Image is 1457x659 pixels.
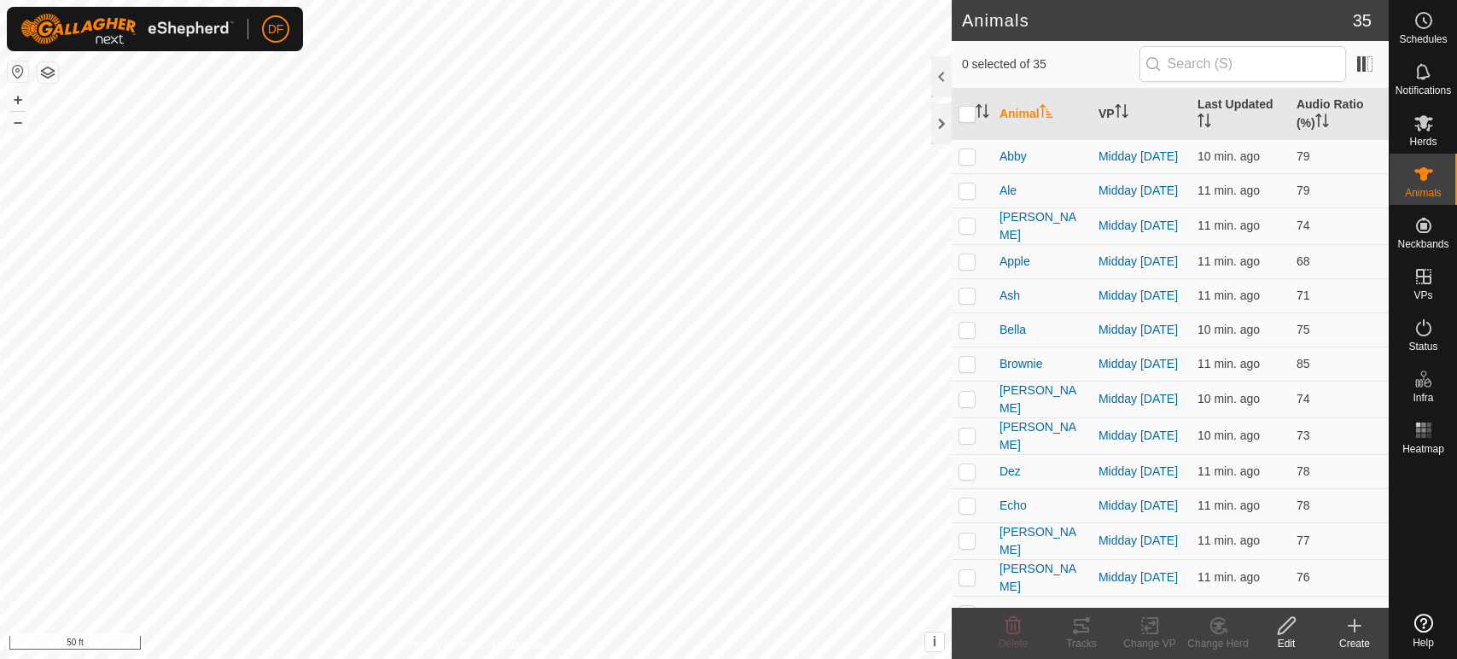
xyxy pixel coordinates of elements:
span: Sep 8, 2025, 8:03 AM [1198,323,1260,336]
img: Gallagher Logo [20,14,234,44]
a: Contact Us [492,637,543,652]
span: i [933,634,936,649]
a: Midday [DATE] [1099,184,1178,197]
span: 75 [1297,323,1310,336]
a: Midday [DATE] [1099,499,1178,512]
a: Midday [DATE] [1099,464,1178,478]
span: Sep 8, 2025, 8:03 AM [1198,570,1260,584]
a: Midday [DATE] [1099,289,1178,302]
span: Sep 8, 2025, 8:03 AM [1198,184,1260,197]
a: Midday [DATE] [1099,357,1178,370]
span: 74 [1297,219,1310,232]
span: Notifications [1396,85,1451,96]
th: Last Updated [1191,89,1290,140]
span: 73 [1297,429,1310,442]
span: 85 [1297,357,1310,370]
span: [PERSON_NAME] [1000,208,1085,244]
p-sorticon: Activate to sort [1198,116,1211,130]
span: 76 [1297,570,1310,584]
span: Infra [1413,393,1433,403]
span: Abby [1000,148,1027,166]
span: Apple [1000,253,1030,271]
p-sorticon: Activate to sort [1115,107,1128,120]
span: Sep 8, 2025, 8:03 AM [1198,289,1260,302]
span: Heatmap [1402,444,1444,454]
span: 35 [1353,8,1372,33]
button: Reset Map [8,61,28,82]
button: – [8,112,28,132]
h2: Animals [962,10,1353,31]
div: Change VP [1116,636,1184,651]
a: Help [1390,607,1457,655]
span: [PERSON_NAME] [1000,523,1085,559]
span: DF [268,20,284,38]
span: Neckbands [1397,239,1448,249]
th: VP [1092,89,1191,140]
p-sorticon: Activate to sort [1040,107,1053,120]
input: Search (S) [1139,46,1346,82]
a: Midday [DATE] [1099,149,1178,163]
th: Audio Ratio (%) [1290,89,1389,140]
span: Echo [1000,497,1027,515]
p-sorticon: Activate to sort [1315,116,1329,130]
div: Create [1320,636,1389,651]
div: Tracks [1047,636,1116,651]
span: Status [1408,341,1437,352]
span: 75 [1297,606,1310,620]
span: Schedules [1399,34,1447,44]
a: Midday [DATE] [1099,429,1178,442]
span: 79 [1297,184,1310,197]
span: 71 [1297,289,1310,302]
a: Midday [DATE] [1099,570,1178,584]
span: Sep 8, 2025, 8:03 AM [1198,392,1260,405]
span: VPs [1413,290,1432,300]
a: Midday [DATE] [1099,606,1178,620]
span: Sep 8, 2025, 8:03 AM [1198,357,1260,370]
span: Brownie [1000,355,1043,373]
span: Ale [1000,182,1017,200]
span: [PERSON_NAME] [1000,418,1085,454]
span: Sep 8, 2025, 8:03 AM [1198,149,1260,163]
span: 77 [1297,534,1310,547]
span: Dez [1000,463,1021,481]
span: Sep 8, 2025, 8:03 AM [1198,429,1260,442]
button: + [8,90,28,110]
span: [PERSON_NAME] [1000,560,1085,596]
span: 79 [1297,149,1310,163]
span: Bella [1000,321,1026,339]
div: Change Herd [1184,636,1252,651]
span: Ash [1000,287,1020,305]
span: Flicka [1000,604,1031,622]
span: Sep 8, 2025, 8:02 AM [1198,219,1260,232]
div: Edit [1252,636,1320,651]
a: Midday [DATE] [1099,323,1178,336]
a: Midday [DATE] [1099,254,1178,268]
p-sorticon: Activate to sort [976,107,989,120]
span: Animals [1405,188,1442,198]
span: 68 [1297,254,1310,268]
span: 78 [1297,499,1310,512]
span: 78 [1297,464,1310,478]
span: 74 [1297,392,1310,405]
span: Sep 8, 2025, 8:02 AM [1198,464,1260,478]
span: Sep 8, 2025, 8:03 AM [1198,606,1260,620]
span: Herds [1409,137,1437,147]
span: 0 selected of 35 [962,55,1139,73]
a: Privacy Policy [408,637,472,652]
th: Animal [993,89,1092,140]
span: Delete [999,638,1029,650]
a: Midday [DATE] [1099,219,1178,232]
span: [PERSON_NAME] [1000,382,1085,417]
a: Midday [DATE] [1099,392,1178,405]
span: Sep 8, 2025, 8:03 AM [1198,534,1260,547]
span: Help [1413,638,1434,648]
a: Midday [DATE] [1099,534,1178,547]
span: Sep 8, 2025, 8:03 AM [1198,254,1260,268]
button: Map Layers [38,62,58,83]
button: i [925,633,944,651]
span: Sep 8, 2025, 8:02 AM [1198,499,1260,512]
